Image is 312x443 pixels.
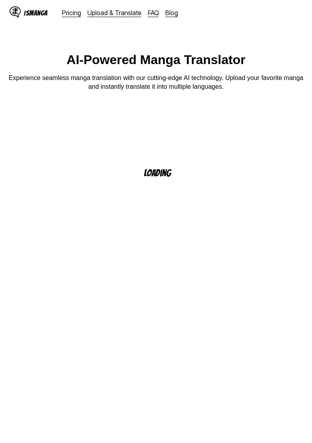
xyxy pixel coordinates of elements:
h1: AI-Powered Manga Translator [67,53,246,67]
div: IsManga [24,9,48,17]
p: Experience seamless manga translation with our cutting-edge AI technology. Upload your favorite m... [6,74,306,92]
a: Blog [165,9,178,17]
a: Upload & Translate [87,9,141,17]
a: FAQ [148,9,159,17]
p: Loading [144,168,181,178]
a: Pricing [62,9,81,17]
img: IsManga Logo [10,6,21,18]
a: IsManga LogoIsManga [10,6,62,19]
